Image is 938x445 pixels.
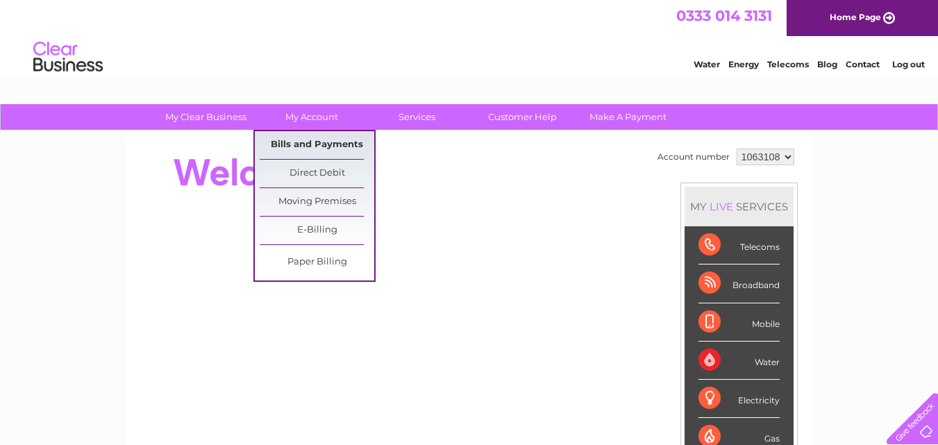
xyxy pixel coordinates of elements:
[654,145,733,169] td: Account number
[698,265,780,303] div: Broadband
[698,342,780,380] div: Water
[254,104,369,130] a: My Account
[260,217,374,244] a: E-Billing
[707,200,736,213] div: LIVE
[892,59,925,69] a: Log out
[698,303,780,342] div: Mobile
[465,104,580,130] a: Customer Help
[260,188,374,216] a: Moving Premises
[694,59,720,69] a: Water
[260,160,374,187] a: Direct Debit
[149,104,263,130] a: My Clear Business
[685,187,794,226] div: MY SERVICES
[260,249,374,276] a: Paper Billing
[846,59,880,69] a: Contact
[571,104,685,130] a: Make A Payment
[360,104,474,130] a: Services
[33,36,103,78] img: logo.png
[698,380,780,418] div: Electricity
[676,7,772,24] a: 0333 014 3131
[260,131,374,159] a: Bills and Payments
[767,59,809,69] a: Telecoms
[142,8,798,67] div: Clear Business is a trading name of Verastar Limited (registered in [GEOGRAPHIC_DATA] No. 3667643...
[698,226,780,265] div: Telecoms
[728,59,759,69] a: Energy
[817,59,837,69] a: Blog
